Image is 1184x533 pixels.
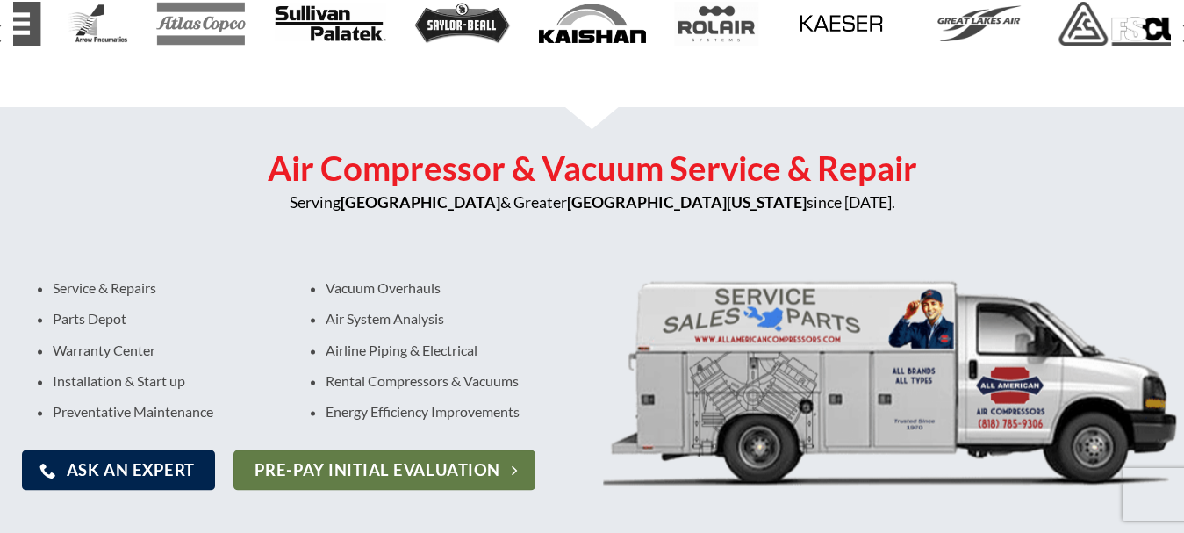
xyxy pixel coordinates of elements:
[233,450,535,490] a: Pre-pay Initial Evaluation
[326,372,651,389] p: Rental Compressors & Vacuums
[255,457,500,483] span: Pre-pay Initial Evaluation
[326,403,651,420] p: Energy Efficiency Improvements
[53,280,269,297] p: Service & Repairs
[567,193,807,212] strong: [GEOGRAPHIC_DATA][US_STATE]
[53,342,269,358] p: Warranty Center
[13,191,1171,215] p: Serving & Greater since [DATE].
[53,403,269,420] p: Preventative Maintenance
[22,450,215,490] a: Ask An Expert
[326,311,651,328] p: Air System Analysis
[326,280,651,297] p: Vacuum Overhauls
[341,193,500,212] strong: [GEOGRAPHIC_DATA]
[53,311,269,328] p: Parts Depot
[67,457,195,483] span: Ask An Expert
[326,342,651,358] p: Airline Piping & Electrical
[13,147,1171,191] h2: Air Compressor & Vacuum Service & Repair
[53,372,269,389] p: Installation & Start up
